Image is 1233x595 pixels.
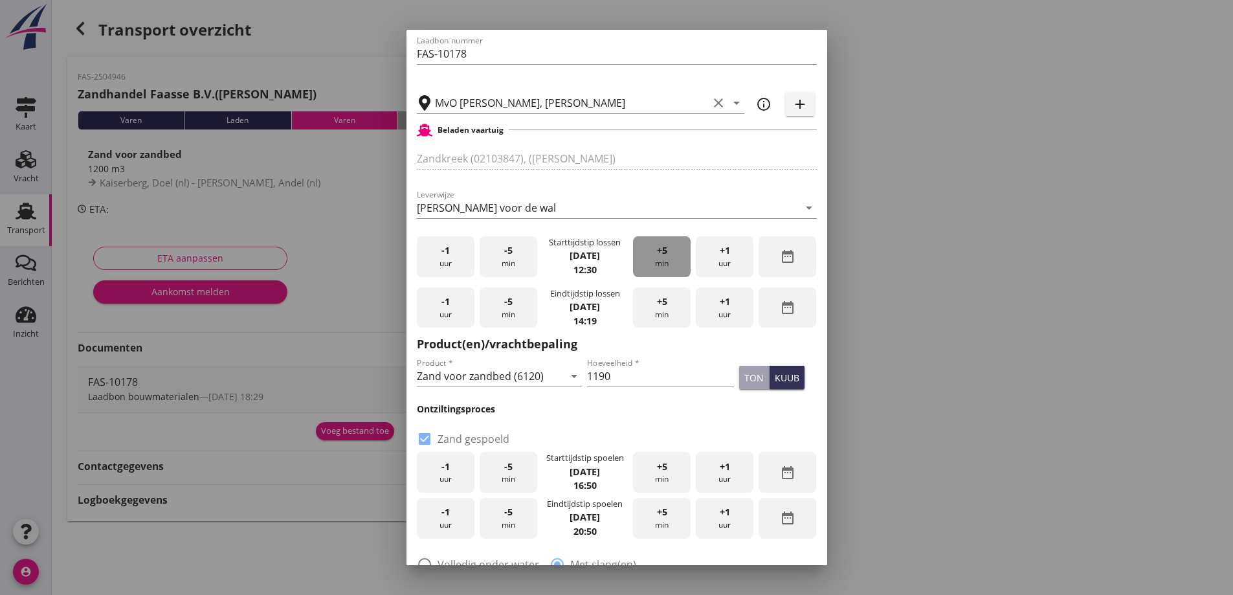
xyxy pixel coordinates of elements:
i: date_range [780,465,795,480]
h3: Ontziltingsproces [417,402,817,416]
strong: [DATE] [570,300,600,313]
div: uur [696,236,753,277]
strong: 12:30 [573,264,597,276]
div: min [633,287,691,328]
input: Product * [417,366,564,387]
span: +5 [657,243,667,258]
span: +5 [657,505,667,519]
strong: 20:50 [573,525,597,537]
i: arrow_drop_down [801,200,817,216]
span: -5 [504,295,513,309]
div: uur [417,236,474,277]
strong: [DATE] [570,511,600,523]
span: -1 [441,460,450,474]
input: Hoeveelheid * [587,366,734,387]
strong: [DATE] [570,466,600,478]
strong: 16:50 [573,479,597,491]
div: Eindtijdstip spoelen [547,498,623,510]
i: add [792,96,808,112]
div: min [633,498,691,539]
label: Zand gespoeld [438,432,509,445]
h2: Product(en)/vrachtbepaling [417,335,817,353]
i: arrow_drop_down [566,368,582,384]
h2: Beladen vaartuig [438,124,504,136]
button: ton [739,366,770,389]
div: min [633,452,691,493]
span: +5 [657,460,667,474]
span: -5 [504,460,513,474]
div: Eindtijdstip lossen [550,287,620,300]
i: date_range [780,300,795,315]
div: min [480,236,537,277]
i: date_range [780,249,795,264]
span: +1 [720,295,730,309]
span: -5 [504,505,513,519]
div: uur [417,452,474,493]
label: Volledig onder water [438,558,539,571]
div: uur [417,498,474,539]
span: -5 [504,243,513,258]
input: Losplaats [435,93,708,113]
div: ton [744,371,764,385]
div: min [480,287,537,328]
strong: 14:19 [573,315,597,327]
div: uur [417,287,474,328]
span: +1 [720,460,730,474]
div: uur [696,452,753,493]
div: Starttijdstip lossen [549,236,621,249]
span: -1 [441,243,450,258]
div: uur [696,287,753,328]
div: min [633,236,691,277]
span: +5 [657,295,667,309]
div: uur [696,498,753,539]
i: clear [711,95,726,111]
i: arrow_drop_down [729,95,744,111]
i: date_range [780,510,795,526]
input: Laadbon nummer [417,43,817,64]
span: +1 [720,505,730,519]
div: min [480,452,537,493]
label: Met slang(en) [570,558,636,571]
i: info_outline [756,96,772,112]
div: Starttijdstip spoelen [546,452,624,464]
span: -1 [441,295,450,309]
div: kuub [775,371,799,385]
div: min [480,498,537,539]
div: [PERSON_NAME] voor de wal [417,202,556,214]
strong: [DATE] [570,249,600,262]
span: +1 [720,243,730,258]
span: -1 [441,505,450,519]
button: kuub [770,366,805,389]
